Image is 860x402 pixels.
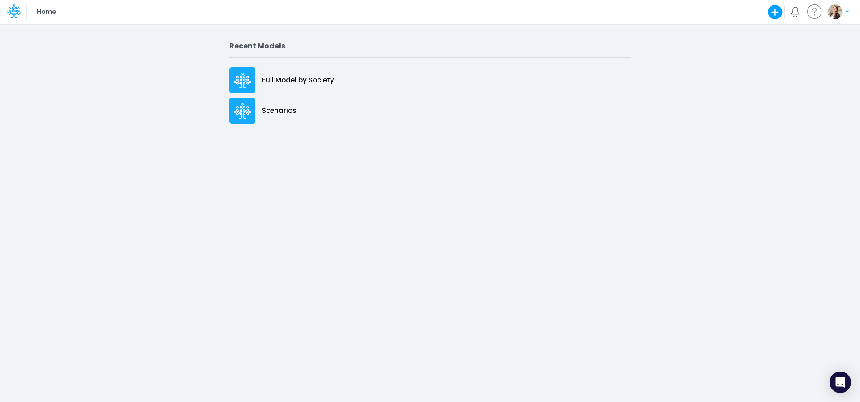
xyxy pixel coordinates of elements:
[262,75,334,86] p: Full Model by Society
[37,7,56,17] p: Home
[229,65,631,95] a: Full Model by Society
[790,7,800,17] a: Notifications
[830,372,851,393] div: Open Intercom Messenger
[229,42,631,50] h2: Recent Models
[262,106,297,116] p: Scenarios
[229,95,631,126] a: Scenarios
